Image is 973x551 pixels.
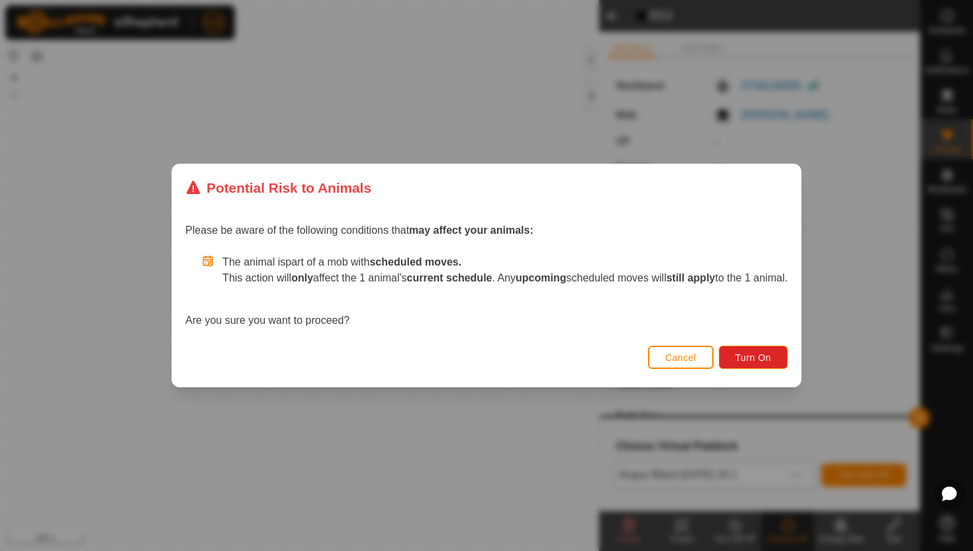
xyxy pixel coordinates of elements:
[516,272,566,283] strong: upcoming
[185,254,788,328] div: Are you sure you want to proceed?
[222,254,788,270] p: The animal is
[667,272,716,283] strong: still apply
[665,352,696,363] span: Cancel
[407,272,492,283] strong: current schedule
[369,256,461,268] strong: scheduled moves.
[735,352,771,363] span: Turn On
[719,346,788,369] button: Turn On
[185,225,533,236] span: Please be aware of the following conditions that
[648,346,714,369] button: Cancel
[222,270,788,286] p: This action will affect the 1 animal's . Any scheduled moves will to the 1 animal.
[291,272,313,283] strong: only
[185,177,371,198] div: Potential Risk to Animals
[409,225,533,236] strong: may affect your animals:
[285,256,461,268] span: part of a mob with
